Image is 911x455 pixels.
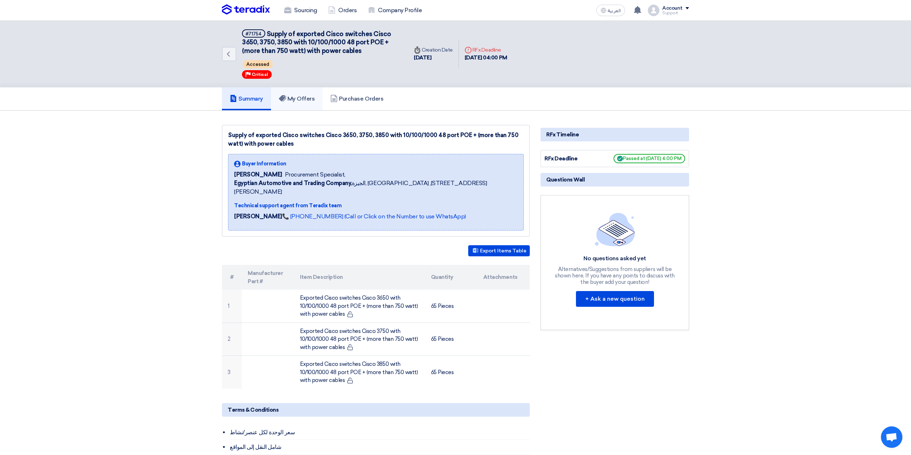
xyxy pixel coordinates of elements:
div: RFx Deadline [465,46,507,54]
a: Company Profile [362,3,427,18]
h5: Supply of exported Cisco switches Cisco 3650, 3750, 3850 with 10/100/1000 48 port POE + (more tha... [242,29,399,55]
th: Item Description [294,265,425,290]
span: Buyer Information [242,160,286,168]
div: RFx Timeline [541,128,689,141]
span: Procurement Specialist, [285,170,345,179]
a: Purchase Orders [323,87,391,110]
th: Quantity [425,265,478,290]
img: Teradix logo [222,4,270,15]
a: Summary [222,87,271,110]
b: Egyptian Automotive and Trading Company, [234,180,352,187]
td: Exported Cisco switches Cisco 3850 with 10/100/1000 48 port POE + (more than 750 watt) with power... [294,356,425,389]
div: Technical support agent from Teradix team [234,202,518,209]
th: Manufacturer Part # [242,265,294,290]
div: #71754 [246,32,262,36]
span: [PERSON_NAME] [234,170,282,179]
div: Supply of exported Cisco switches Cisco 3650, 3750, 3850 with 10/100/1000 48 port POE + (more tha... [228,131,524,148]
div: Support [662,11,689,15]
div: [DATE] [414,54,453,62]
span: Supply of exported Cisco switches Cisco 3650, 3750, 3850 with 10/100/1000 48 port POE + (more tha... [242,30,391,55]
th: Attachments [478,265,530,290]
button: + Ask a new question [576,291,654,307]
td: 65 Pieces [425,323,478,356]
strong: [PERSON_NAME] [234,213,282,220]
h5: Purchase Orders [330,95,383,102]
div: Creation Date [414,46,453,54]
a: 📞 [PHONE_NUMBER] (Call or Click on the Number to use WhatsApp) [282,213,466,220]
span: العربية [608,8,621,13]
td: Exported Cisco switches Cisco 3650 with 10/100/1000 48 port POE + (more than 750 watt) with power... [294,290,425,323]
div: No questions asked yet [554,255,676,262]
td: 3 [222,356,242,389]
div: Open chat [881,426,902,448]
span: Critical [252,72,268,77]
li: سعر الوحدة لكل عنصر/نشاط [229,425,530,440]
li: شامل النقل إلى المواقع [229,440,530,455]
td: 65 Pieces [425,290,478,323]
td: 1 [222,290,242,323]
div: Account [662,5,683,11]
td: 2 [222,323,242,356]
div: RFx Deadline [544,155,598,163]
a: Orders [323,3,362,18]
span: الجيزة, [GEOGRAPHIC_DATA] ,[STREET_ADDRESS][PERSON_NAME] [234,179,518,196]
img: empty_state_list.svg [595,213,635,246]
span: Questions Wall [546,176,585,184]
span: Passed at [DATE] 4:00 PM [614,154,685,163]
td: Exported Cisco switches Cisco 3750 with 10/100/1000 48 port POE + (more than 750 watt) with power... [294,323,425,356]
td: 65 Pieces [425,356,478,389]
div: Alternatives/Suggestions from suppliers will be shown here, If you have any points to discuss wit... [554,266,676,285]
img: profile_test.png [648,5,659,16]
h5: Summary [230,95,263,102]
button: Export Items Table [468,245,530,256]
h5: My Offers [279,95,315,102]
span: Terms & Conditions [228,406,278,414]
a: Sourcing [278,3,323,18]
div: [DATE] 04:00 PM [465,54,507,62]
th: # [222,265,242,290]
button: العربية [596,5,625,16]
a: My Offers [271,87,323,110]
span: Accessed [243,60,273,68]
